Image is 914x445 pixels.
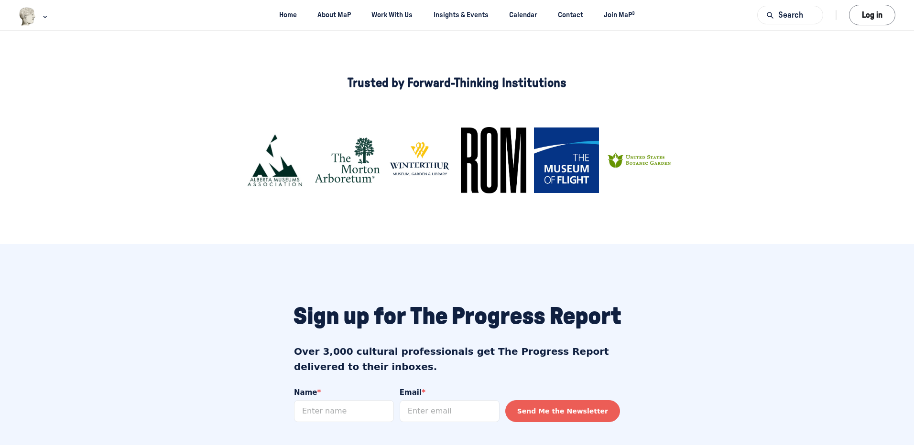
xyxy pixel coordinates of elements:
[757,6,823,24] button: Search
[1,56,101,78] input: Enter name
[19,6,50,27] button: Museums as Progress logo
[550,6,592,24] a: Contact
[1,43,28,54] span: Name
[271,6,305,24] a: Home
[849,5,895,25] button: Log in
[501,6,545,24] a: Calendar
[309,6,359,24] a: About MaP
[363,6,421,24] a: Work With Us
[107,43,132,54] span: Email
[19,7,36,26] img: Museums as Progress logo
[107,56,207,78] input: Enter email
[348,77,566,89] span: Trusted by Forward-Thinking Institutions
[596,6,643,24] a: Join MaP³
[212,56,327,78] button: Send Me the Newsletter
[425,6,497,24] a: Insights & Events
[293,302,621,331] p: Sign up for The Progress Report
